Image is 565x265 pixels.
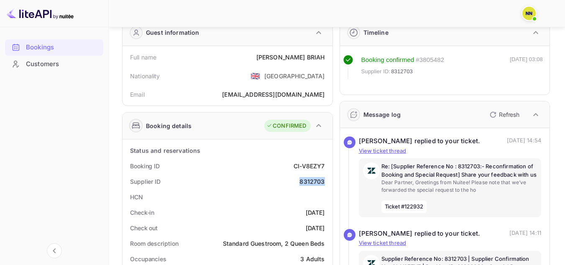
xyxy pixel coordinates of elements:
div: Supplier ID [130,177,161,186]
div: [DATE] [306,208,325,217]
div: Room description [130,239,178,248]
div: Timeline [363,28,389,37]
p: View ticket thread [359,239,542,247]
div: Check-in [130,208,154,217]
div: [DATE] 03:08 [510,55,543,80]
div: Standard Guestroom, 2 Queen Beds [223,239,325,248]
a: Customers [5,56,103,72]
p: Dear Partner, Greetings from Nuitee! Please note that we’ve forwarded the special request to the ho [381,179,537,194]
div: Check out [130,224,158,232]
div: [PERSON_NAME] replied to your ticket. [359,229,481,239]
div: Nationality [130,72,160,80]
div: 8312703 [299,177,325,186]
div: # 3805482 [416,55,444,65]
div: [EMAIL_ADDRESS][DOMAIN_NAME] [222,90,325,99]
div: Message log [363,110,401,119]
span: United States [251,68,260,83]
div: Booking confirmed [361,55,414,65]
img: N/A N/A [522,7,536,20]
div: Status and reservations [130,146,200,155]
button: Collapse navigation [47,243,62,258]
p: Re: [Supplier Reference No : 8312703:- Reconfirmation of Booking and Special Request] Share your ... [381,162,537,179]
button: Refresh [485,108,523,121]
p: [DATE] 14:11 [509,229,541,239]
img: LiteAPI logo [7,7,74,20]
span: Supplier ID: [361,67,391,76]
div: Guest information [146,28,199,37]
div: [DATE] [306,224,325,232]
p: View ticket thread [359,147,542,155]
div: Bookings [26,43,99,52]
div: Full name [130,53,156,62]
div: HCN [130,193,143,201]
div: Email [130,90,145,99]
a: Bookings [5,39,103,55]
div: CONFIRMED [266,122,306,130]
div: CI-V8EZY7 [294,162,325,170]
span: Ticket #122932 [381,201,427,213]
div: Customers [26,59,99,69]
p: Refresh [499,110,519,119]
img: AwvSTEc2VUhQAAAAAElFTkSuQmCC [363,162,380,179]
div: Occupancies [130,255,166,263]
p: [DATE] 14:54 [507,136,541,146]
div: [PERSON_NAME] BRIAH [256,53,325,62]
div: [PERSON_NAME] replied to your ticket. [359,136,481,146]
div: Booking ID [130,162,160,170]
div: Booking details [146,121,192,130]
div: 3 Adults [300,255,325,263]
span: 8312703 [391,67,413,76]
div: [GEOGRAPHIC_DATA] [264,72,325,80]
div: Bookings [5,39,103,56]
